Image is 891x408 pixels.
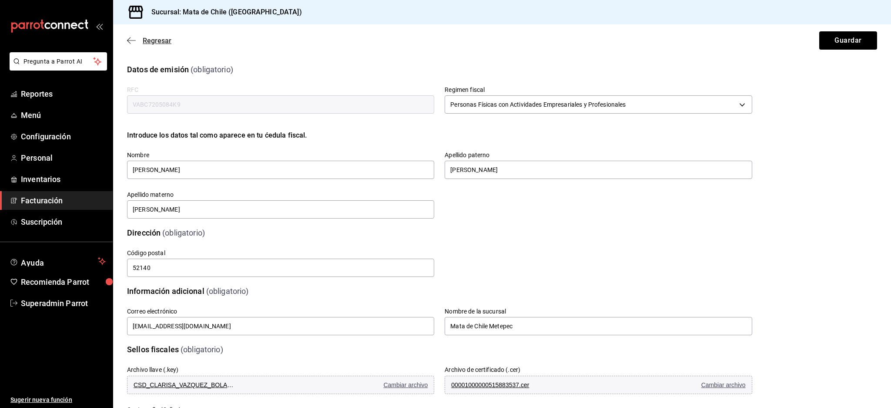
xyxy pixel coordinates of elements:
[21,152,106,164] span: Personal
[127,308,434,314] label: Correo electrónico
[181,344,223,355] div: (obligatorio)
[445,308,752,314] label: Nombre de la sucursal
[134,381,238,388] span: CSD_CLARISA_VAZQUEZ_BOLA%C3%91OS_VABC7205084K9_20221027_131806.key
[21,216,106,228] span: Suscripción
[127,227,161,239] div: Dirección
[445,376,752,394] button: 00001000000515883537.cerCambiar archivo
[21,276,106,288] span: Recomienda Parrot
[21,256,94,266] span: Ayuda
[127,344,179,355] div: Sellos fiscales
[127,64,189,75] div: Datos de emisión
[10,395,106,405] span: Sugerir nueva función
[21,173,106,185] span: Inventarios
[21,131,106,142] span: Configuración
[144,7,302,17] h3: Sucursal: Mata de Chile ([GEOGRAPHIC_DATA])
[701,381,746,388] span: Cambiar archivo
[10,52,107,71] button: Pregunta a Parrot AI
[162,227,205,239] div: (obligatorio)
[21,88,106,100] span: Reportes
[445,87,752,93] label: Regimen fiscal
[206,285,249,297] div: (obligatorio)
[143,37,171,45] span: Regresar
[127,152,434,158] label: Nombre
[6,63,107,72] a: Pregunta a Parrot AI
[127,367,179,373] label: Archivo llave (.key)
[21,195,106,206] span: Facturación
[127,37,171,45] button: Regresar
[450,100,626,109] span: Personas Físicas con Actividades Empresariales y Profesionales
[445,152,752,158] label: Apellido paterno
[127,285,204,297] div: Información adicional
[383,381,428,388] span: Cambiar archivo
[127,376,434,394] button: CSD_CLARISA_VAZQUEZ_BOLA%C3%91OS_VABC7205084K9_20221027_131806.keyCambiar archivo
[127,259,434,277] input: Obligatorio
[819,31,877,50] button: Guardar
[21,109,106,121] span: Menú
[127,192,434,198] label: Apellido materno
[127,87,434,93] label: RFC
[127,250,434,256] label: Código postal
[127,130,752,141] div: Introduce los datos tal como aparece en tu ćedula fiscal.
[96,23,103,30] button: open_drawer_menu
[21,297,106,309] span: Superadmin Parrot
[191,64,233,75] div: (obligatorio)
[23,57,94,66] span: Pregunta a Parrot AI
[451,381,556,388] span: 00001000000515883537.cer
[445,367,520,373] label: Archivo de certificado (.cer)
